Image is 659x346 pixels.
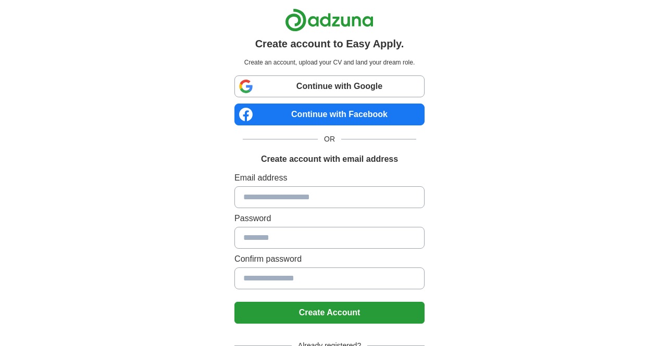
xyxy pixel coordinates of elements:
[234,75,425,97] a: Continue with Google
[237,58,422,67] p: Create an account, upload your CV and land your dream role.
[318,134,341,145] span: OR
[255,36,404,52] h1: Create account to Easy Apply.
[261,153,398,165] h1: Create account with email address
[234,302,425,324] button: Create Account
[234,172,425,184] label: Email address
[234,212,425,225] label: Password
[234,253,425,265] label: Confirm password
[234,104,425,125] a: Continue with Facebook
[285,8,374,32] img: Adzuna logo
